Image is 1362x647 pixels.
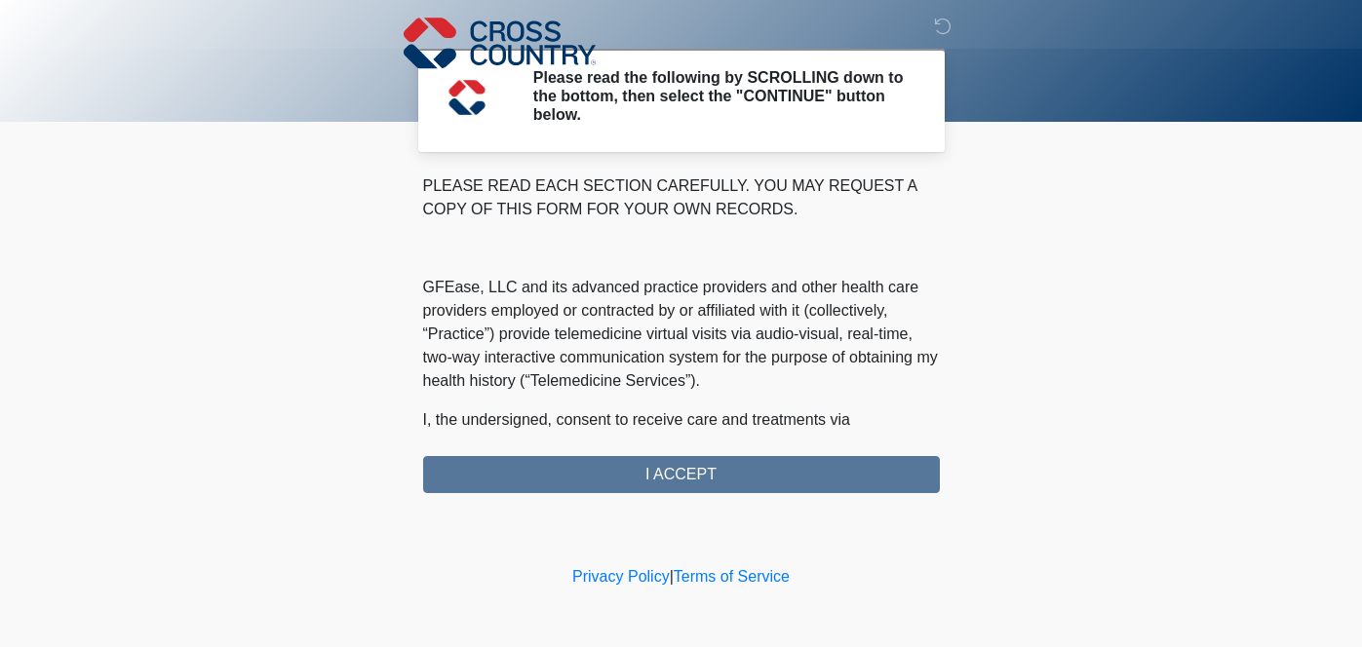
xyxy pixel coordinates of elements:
a: | [670,568,674,585]
img: Agent Avatar [438,68,496,127]
a: Terms of Service [674,568,790,585]
img: Cross Country Logo [404,15,597,71]
p: PLEASE READ EACH SECTION CAREFULLY. YOU MAY REQUEST A COPY OF THIS FORM FOR YOUR OWN RECORDS. [423,174,940,221]
p: I, the undersigned, consent to receive care and treatments via Telemedicine Services by Practice ... [423,408,940,619]
p: GFEase, LLC and its advanced practice providers and other health care providers employed or contr... [423,276,940,393]
h2: Please read the following by SCROLLING down to the bottom, then select the "CONTINUE" button below. [533,68,911,125]
a: Privacy Policy [572,568,670,585]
